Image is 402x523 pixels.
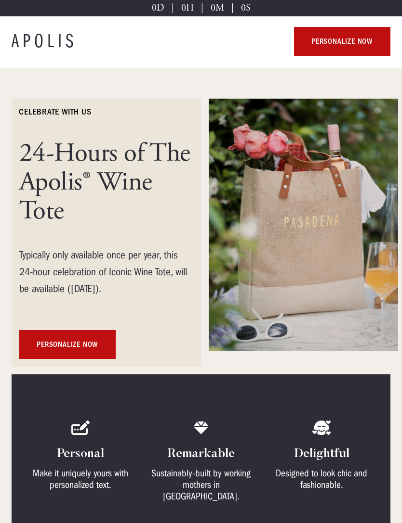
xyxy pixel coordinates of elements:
h4: Remarkable [168,446,235,462]
a: personalize now [294,27,390,56]
h4: Delightful [294,446,349,462]
a: APOLIS [12,32,77,51]
img: A market bag hanging on a chair at an event [209,99,398,351]
a: personalize now [19,330,116,359]
div: Designed to look chic and fashionable. [264,468,379,491]
div: Make it uniquely yours with personalized text. [23,468,138,491]
div: Typically only available once per year, this 24-hour celebration of Iconic Wine Tote, will be ava... [19,247,193,297]
div: Sustainably-built by working mothers in [GEOGRAPHIC_DATA]. [144,468,258,502]
h6: celebrate with us [19,106,91,118]
h4: Personal [57,446,104,462]
h1: 24-Hours of The Apolis® Wine Tote [19,139,193,226]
